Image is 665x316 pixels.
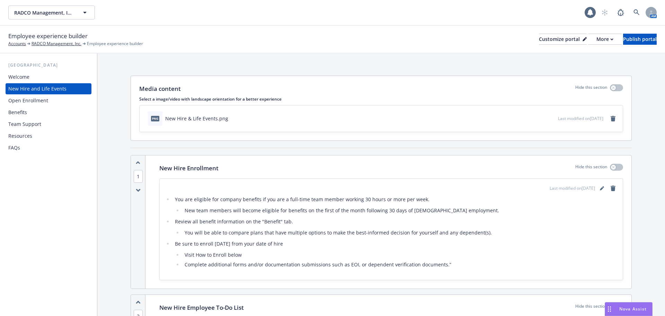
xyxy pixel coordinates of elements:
[14,9,74,16] span: RADCO Management, Inc.
[549,115,555,122] button: preview file
[539,34,587,45] button: Customize portal
[6,107,91,118] a: Benefits
[605,302,653,316] button: Nova Assist
[139,96,623,102] p: Select a image/video with landscape orientation for a better experience
[598,6,612,19] a: Start snowing
[538,115,543,122] button: download file
[575,84,607,93] p: Hide this section
[539,34,587,44] div: Customize portal
[614,6,628,19] a: Report a Bug
[8,107,27,118] div: Benefits
[6,83,91,94] a: New Hire and Life Events
[8,41,26,47] a: Accounts
[550,185,595,191] span: Last modified on [DATE]
[134,173,143,180] button: 1
[6,71,91,83] a: Welcome
[87,41,143,47] span: Employee experience builder
[609,114,617,123] a: remove
[32,41,81,47] a: RADCO Management, Inc.
[183,261,617,269] li: Complete additional forms and/or documentation submissions such as EOI, or dependent verification...
[6,119,91,130] a: Team Support
[609,184,617,193] a: remove
[8,142,20,153] div: FAQs
[139,84,181,93] p: Media content
[6,62,91,69] div: [GEOGRAPHIC_DATA]
[173,217,617,237] li: Review all benefit information on the "Benefit" tab.
[8,119,41,130] div: Team Support
[630,6,644,19] a: Search
[8,6,95,19] button: RADCO Management, Inc.
[575,164,607,173] p: Hide this section
[134,170,143,183] span: 1
[165,115,228,122] div: New Hire & Life Events.png
[6,142,91,153] a: FAQs
[159,303,244,312] p: New Hire Employee To-Do List
[8,32,88,41] span: Employee experience builder
[558,116,603,121] span: Last modified on [DATE]
[6,95,91,106] a: Open Enrollment
[183,229,617,237] li: You will be able to compare plans that have multiple options to make the best-informed decision f...
[623,34,657,45] button: Publish portal
[596,34,613,44] div: More
[173,195,617,215] li: You are eligible for company benefits if you are a full-time team member working 30 hours or more...
[598,184,606,193] a: editPencil
[623,34,657,44] div: Publish portal
[183,206,617,215] li: New team members will become eligible for benefits on the first of the month following 30 days of...
[6,130,91,142] a: Resources
[8,95,48,106] div: Open Enrollment
[575,303,607,312] p: Hide this section
[619,306,647,312] span: Nova Assist
[159,164,219,173] p: New Hire Enrollment
[605,302,614,316] div: Drag to move
[588,34,622,45] button: More
[8,71,29,83] div: Welcome
[8,83,66,94] div: New Hire and Life Events
[173,240,617,269] li: Be sure to enroll [DATE] from your date of hire
[183,251,617,259] li: Visit How to Enroll below
[151,116,159,121] span: png
[8,130,32,142] div: Resources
